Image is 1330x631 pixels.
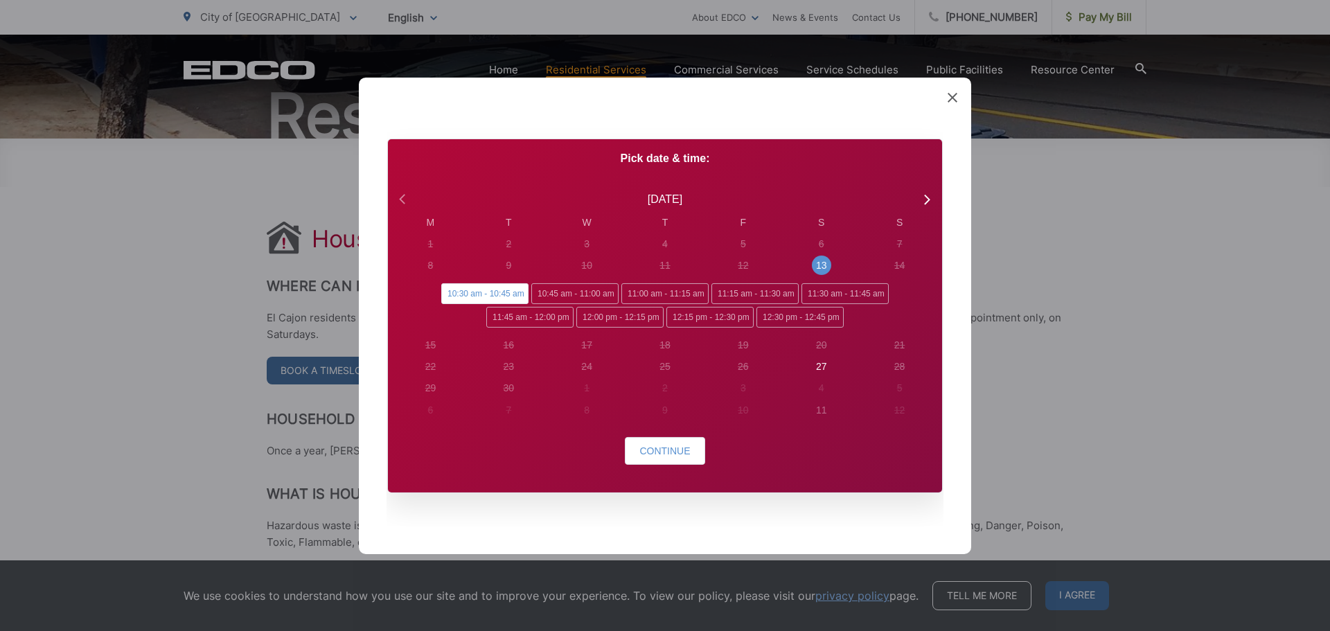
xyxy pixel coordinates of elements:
div: W [548,215,626,229]
div: 24 [581,359,592,374]
div: 5 [741,237,746,251]
div: T [470,215,548,229]
div: 13 [816,258,827,273]
div: 8 [428,258,434,273]
div: 30 [503,381,514,396]
div: M [391,215,470,229]
div: 18 [659,338,671,353]
div: S [782,215,860,229]
div: 10 [738,402,749,417]
div: [DATE] [648,190,682,207]
div: 9 [662,402,668,417]
div: 6 [819,237,824,251]
div: S [860,215,939,229]
span: Continue [639,445,690,456]
span: 10:45 am - 11:00 am [531,283,619,304]
div: 27 [816,359,827,374]
div: 11 [659,258,671,273]
div: 12 [894,402,905,417]
div: 17 [581,338,592,353]
p: Pick date & time: [388,150,942,166]
div: 10 [581,258,592,273]
div: 4 [662,237,668,251]
div: 9 [506,258,511,273]
span: 11:30 am - 11:45 am [801,283,889,304]
div: 28 [894,359,905,374]
div: 12 [738,258,749,273]
div: 29 [425,381,436,396]
div: T [626,215,704,229]
div: 21 [894,338,905,353]
div: 7 [506,402,511,417]
div: 6 [428,402,434,417]
div: 4 [819,381,824,396]
div: 1 [584,381,589,396]
span: 11:00 am - 11:15 am [621,283,709,304]
div: 8 [584,402,589,417]
div: 22 [425,359,436,374]
div: 20 [816,338,827,353]
span: 12:00 pm - 12:15 pm [576,307,664,328]
div: 15 [425,338,436,353]
div: 3 [741,381,746,396]
div: 16 [503,338,514,353]
div: 2 [506,237,511,251]
div: 2 [662,381,668,396]
div: F [704,215,782,229]
span: 11:45 am - 12:00 pm [486,307,574,328]
button: Continue [625,437,704,465]
div: 1 [428,237,434,251]
div: 23 [503,359,514,374]
span: 12:30 pm - 12:45 pm [756,307,844,328]
div: 25 [659,359,671,374]
span: 11:15 am - 11:30 am [711,283,799,304]
span: 10:30 am - 10:45 am [441,283,529,304]
span: 12:15 pm - 12:30 pm [666,307,754,328]
div: 26 [738,359,749,374]
div: 3 [584,237,589,251]
div: 7 [897,237,903,251]
div: 14 [894,258,905,273]
div: 5 [897,381,903,396]
div: 11 [816,402,827,417]
div: 19 [738,338,749,353]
